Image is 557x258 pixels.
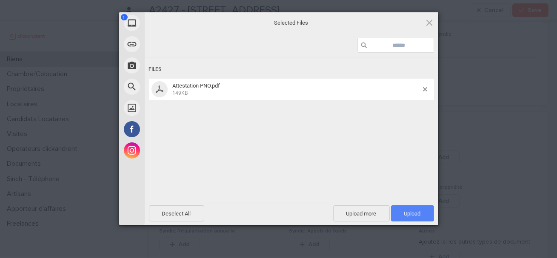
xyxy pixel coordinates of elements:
[121,14,128,20] span: 1
[404,210,421,217] span: Upload
[119,55,221,76] div: Take Photo
[170,82,423,96] span: Attestation PNO.pdf
[119,12,221,34] div: My Device
[119,34,221,55] div: Link (URL)
[173,90,188,96] span: 149KB
[149,62,434,77] div: Files
[119,76,221,97] div: Web Search
[391,205,434,221] span: Upload
[149,205,204,221] span: Deselect All
[119,97,221,119] div: Unsplash
[119,140,221,161] div: Instagram
[333,205,390,221] span: Upload more
[206,19,377,26] span: Selected Files
[119,119,221,140] div: Facebook
[425,18,434,27] span: Click here or hit ESC to close picker
[173,82,220,89] span: Attestation PNO.pdf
